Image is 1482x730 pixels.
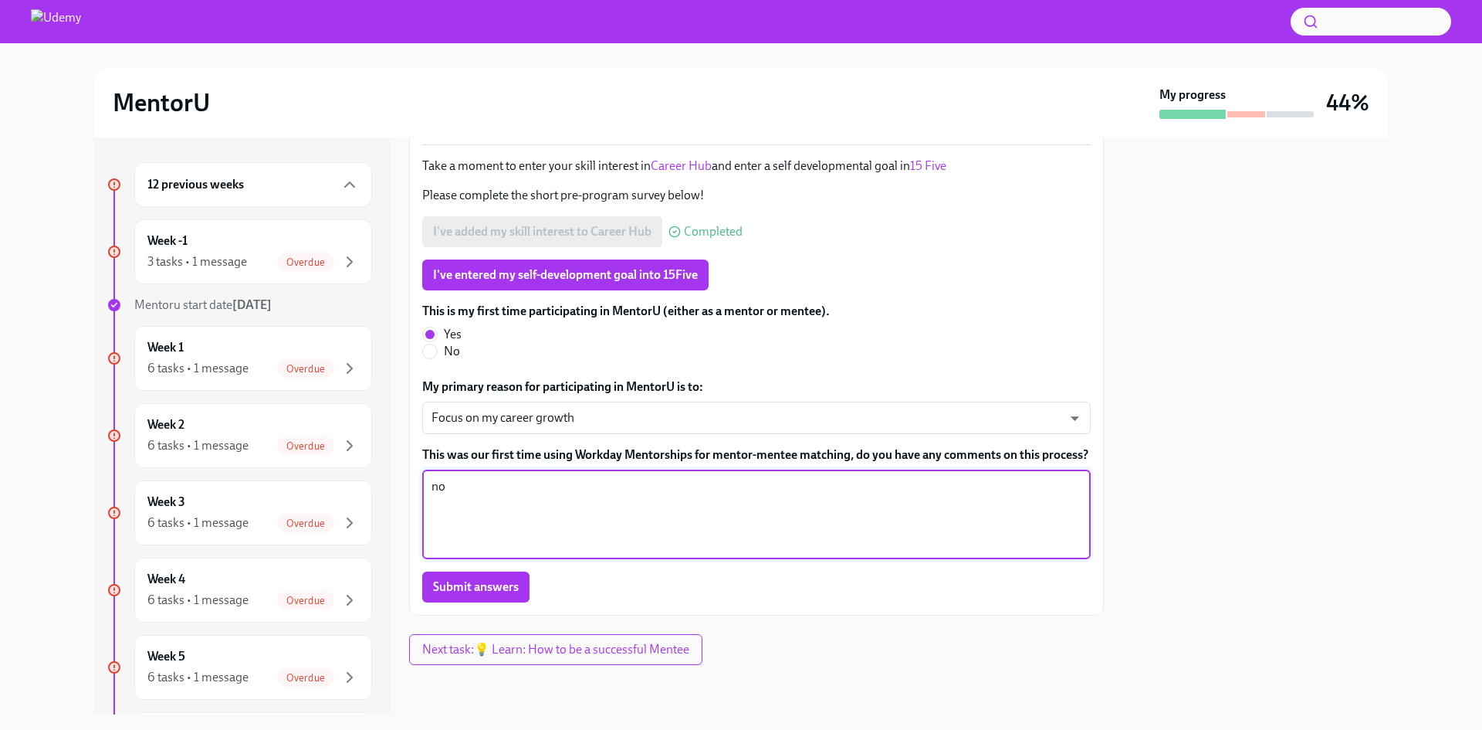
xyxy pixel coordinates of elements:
[422,158,1091,175] p: Take a moment to enter your skill interest in and enter a self developmental goal in
[433,579,519,595] span: Submit answers
[422,642,689,657] span: Next task : 💡 Learn: How to be a successful Mentee
[147,360,249,377] div: 6 tasks • 1 message
[107,558,372,623] a: Week 46 tasks • 1 messageOverdue
[277,363,334,375] span: Overdue
[684,226,743,238] span: Completed
[107,403,372,468] a: Week 26 tasks • 1 messageOverdue
[147,494,185,511] h6: Week 3
[134,162,372,207] div: 12 previous weeks
[422,379,1091,396] label: My primary reason for participating in MentorU is to:
[422,303,830,320] label: This is my first time participating in MentorU (either as a mentor or mentee).
[444,343,460,360] span: No
[113,87,210,118] h2: MentorU
[1159,87,1226,104] strong: My progress
[422,402,1091,434] div: Focus on my career growth
[147,253,247,270] div: 3 tasks • 1 message
[107,635,372,700] a: Week 56 tasks • 1 messageOverdue
[107,480,372,545] a: Week 36 tasks • 1 messageOverdue
[147,437,249,454] div: 6 tasks • 1 message
[147,648,185,665] h6: Week 5
[232,297,272,312] strong: [DATE]
[147,592,249,609] div: 6 tasks • 1 message
[422,572,530,603] button: Submit answers
[277,256,334,268] span: Overdue
[277,518,334,529] span: Overdue
[147,514,249,531] div: 6 tasks • 1 message
[409,634,702,665] button: Next task:💡 Learn: How to be a successful Mentee
[134,297,272,312] span: Mentoru start date
[422,260,709,290] button: I've entered my self-development goal into 15Five
[422,446,1091,463] label: This was our first time using Workday Mentorships for mentor-mentee matching, do you have any com...
[107,297,372,314] a: Mentoru start date[DATE]
[433,267,698,283] span: I've entered my self-development goal into 15Five
[147,339,184,356] h6: Week 1
[147,176,244,193] h6: 12 previous weeks
[107,326,372,391] a: Week 16 tasks • 1 messageOverdue
[147,416,184,433] h6: Week 2
[444,326,462,343] span: Yes
[31,9,81,34] img: Udemy
[147,571,185,588] h6: Week 4
[651,158,712,173] a: Career Hub
[910,158,946,173] a: 15 Five
[277,672,334,684] span: Overdue
[147,233,188,250] h6: Week -1
[277,595,334,606] span: Overdue
[147,669,249,686] div: 6 tasks • 1 message
[422,187,1091,204] p: Please complete the short pre-program survey below!
[107,219,372,284] a: Week -13 tasks • 1 messageOverdue
[431,477,1081,552] textarea: no
[1326,89,1369,117] h3: 44%
[277,440,334,452] span: Overdue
